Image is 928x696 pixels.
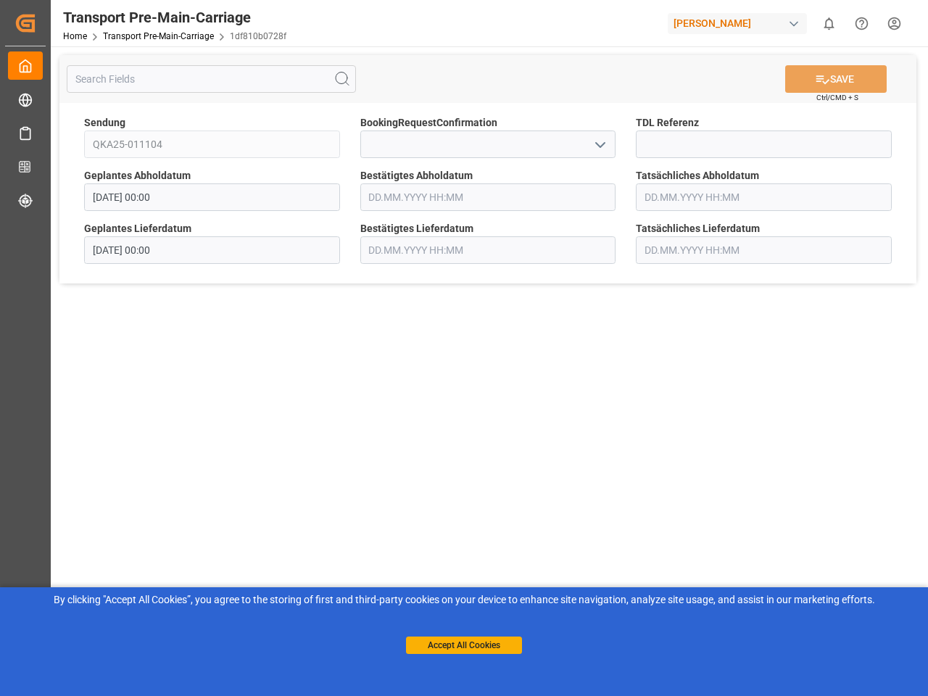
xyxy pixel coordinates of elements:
button: Help Center [845,7,878,40]
span: Bestätigtes Lieferdatum [360,221,473,236]
input: DD.MM.YYYY HH:MM [84,183,340,211]
span: Bestätigtes Abholdatum [360,168,473,183]
span: Ctrl/CMD + S [816,92,858,103]
span: Sendung [84,115,125,130]
button: show 0 new notifications [813,7,845,40]
div: By clicking "Accept All Cookies”, you agree to the storing of first and third-party cookies on yo... [10,592,918,608]
span: Geplantes Lieferdatum [84,221,191,236]
button: Accept All Cookies [406,637,522,654]
input: Search Fields [67,65,356,93]
input: DD.MM.YYYY HH:MM [360,183,616,211]
span: BookingRequestConfirmation [360,115,497,130]
a: Home [63,31,87,41]
span: Geplantes Abholdatum [84,168,191,183]
a: Transport Pre-Main-Carriage [103,31,214,41]
input: DD.MM.YYYY HH:MM [636,236,892,264]
button: open menu [589,133,610,156]
input: DD.MM.YYYY HH:MM [360,236,616,264]
span: Tatsächliches Lieferdatum [636,221,760,236]
span: TDL Referenz [636,115,699,130]
input: DD.MM.YYYY HH:MM [84,236,340,264]
div: [PERSON_NAME] [668,13,807,34]
span: Tatsächliches Abholdatum [636,168,759,183]
input: DD.MM.YYYY HH:MM [636,183,892,211]
button: SAVE [785,65,887,93]
div: Transport Pre-Main-Carriage [63,7,286,28]
button: [PERSON_NAME] [668,9,813,37]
